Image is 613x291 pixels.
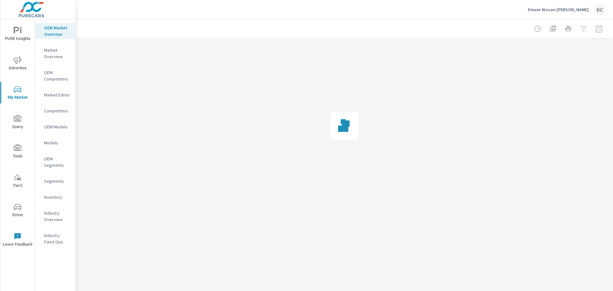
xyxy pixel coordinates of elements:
[2,203,33,219] span: Driver
[44,194,71,200] p: Inventory
[528,7,589,12] p: Dream Nissan [PERSON_NAME]
[35,192,76,202] div: Inventory
[35,231,76,247] div: Industry Fixed Ops
[44,25,71,37] p: OEM Market Overview
[2,86,33,101] span: My Market
[2,233,33,248] span: Leave Feedback
[44,108,71,114] p: Competitors
[2,56,33,72] span: Advertise
[44,156,71,168] p: OEM Segments
[35,90,76,100] div: Market Editor
[2,174,33,189] span: Tier2
[44,47,71,60] p: Market Overview
[44,210,71,223] p: Industry Overview
[2,115,33,131] span: Query
[35,138,76,148] div: Models
[594,4,605,15] div: DC
[35,176,76,186] div: Segments
[35,68,76,84] div: OEM Competitors
[0,19,35,254] div: nav menu
[35,106,76,116] div: Competitors
[35,154,76,170] div: OEM Segments
[44,178,71,184] p: Segments
[35,208,76,224] div: Industry Overview
[44,124,71,130] p: OEM Models
[2,144,33,160] span: Tools
[44,69,71,82] p: OEM Competitors
[44,140,71,146] p: Models
[35,23,76,39] div: OEM Market Overview
[35,45,76,61] div: Market Overview
[2,27,33,42] span: PURE Insights
[44,232,71,245] p: Industry Fixed Ops
[44,92,71,98] p: Market Editor
[35,122,76,132] div: OEM Models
